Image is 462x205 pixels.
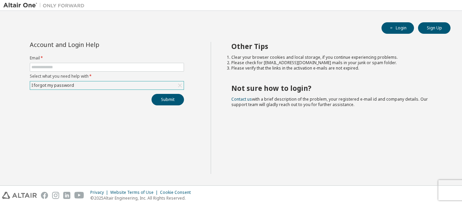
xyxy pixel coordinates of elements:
[2,192,37,199] img: altair_logo.svg
[63,192,70,199] img: linkedin.svg
[90,195,195,201] p: © 2025 Altair Engineering, Inc. All Rights Reserved.
[418,22,451,34] button: Sign Up
[231,84,439,93] h2: Not sure how to login?
[382,22,414,34] button: Login
[231,96,252,102] a: Contact us
[30,42,153,47] div: Account and Login Help
[152,94,184,105] button: Submit
[231,60,439,66] li: Please check for [EMAIL_ADDRESS][DOMAIN_NAME] mails in your junk or spam folder.
[231,42,439,51] h2: Other Tips
[52,192,59,199] img: instagram.svg
[231,96,428,107] span: with a brief description of the problem, your registered e-mail id and company details. Our suppo...
[160,190,195,195] div: Cookie Consent
[30,74,184,79] label: Select what you need help with
[30,55,184,61] label: Email
[110,190,160,195] div: Website Terms of Use
[231,55,439,60] li: Clear your browser cookies and local storage, if you continue experiencing problems.
[3,2,88,9] img: Altair One
[41,192,48,199] img: facebook.svg
[74,192,84,199] img: youtube.svg
[30,81,184,89] div: I forgot my password
[231,66,439,71] li: Please verify that the links in the activation e-mails are not expired.
[90,190,110,195] div: Privacy
[30,82,75,89] div: I forgot my password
